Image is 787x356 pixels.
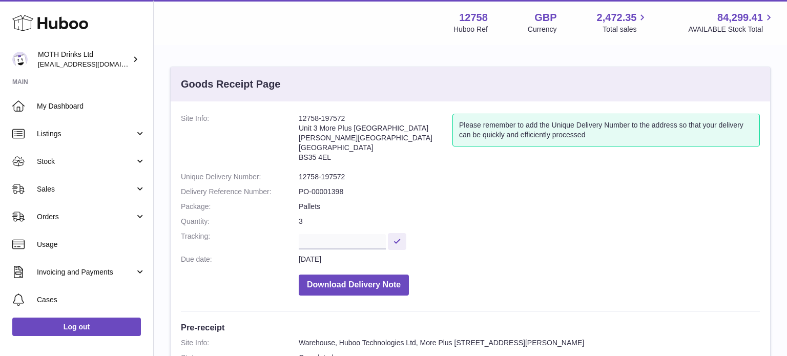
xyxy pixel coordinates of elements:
h3: Goods Receipt Page [181,77,281,91]
button: Download Delivery Note [299,275,409,296]
span: Usage [37,240,146,249]
div: Currency [528,25,557,34]
span: Cases [37,295,146,305]
dt: Site Info: [181,114,299,167]
span: My Dashboard [37,101,146,111]
span: [EMAIL_ADDRESS][DOMAIN_NAME] [38,60,151,68]
dt: Quantity: [181,217,299,226]
h3: Pre-receipt [181,322,760,333]
span: Listings [37,129,135,139]
span: 2,472.35 [597,11,637,25]
img: orders@mothdrinks.com [12,52,28,67]
div: MOTH Drinks Ltd [38,50,130,69]
dd: 3 [299,217,760,226]
span: Sales [37,184,135,194]
dt: Unique Delivery Number: [181,172,299,182]
a: 84,299.41 AVAILABLE Stock Total [688,11,775,34]
dt: Package: [181,202,299,212]
dd: 12758-197572 [299,172,760,182]
span: Stock [37,157,135,166]
span: Invoicing and Payments [37,267,135,277]
dt: Due date: [181,255,299,264]
dd: Pallets [299,202,760,212]
dt: Site Info: [181,338,299,348]
span: AVAILABLE Stock Total [688,25,775,34]
strong: 12758 [459,11,488,25]
span: 84,299.41 [717,11,763,25]
dd: [DATE] [299,255,760,264]
dd: Warehouse, Huboo Technologies Ltd, More Plus [STREET_ADDRESS][PERSON_NAME] [299,338,760,348]
a: 2,472.35 Total sales [597,11,649,34]
dd: PO-00001398 [299,187,760,197]
span: Total sales [603,25,648,34]
div: Please remember to add the Unique Delivery Number to the address so that your delivery can be qui... [452,114,760,146]
div: Huboo Ref [453,25,488,34]
a: Log out [12,318,141,336]
dt: Delivery Reference Number: [181,187,299,197]
strong: GBP [534,11,556,25]
dt: Tracking: [181,232,299,249]
address: 12758-197572 Unit 3 More Plus [GEOGRAPHIC_DATA] [PERSON_NAME][GEOGRAPHIC_DATA] [GEOGRAPHIC_DATA] ... [299,114,452,167]
span: Orders [37,212,135,222]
